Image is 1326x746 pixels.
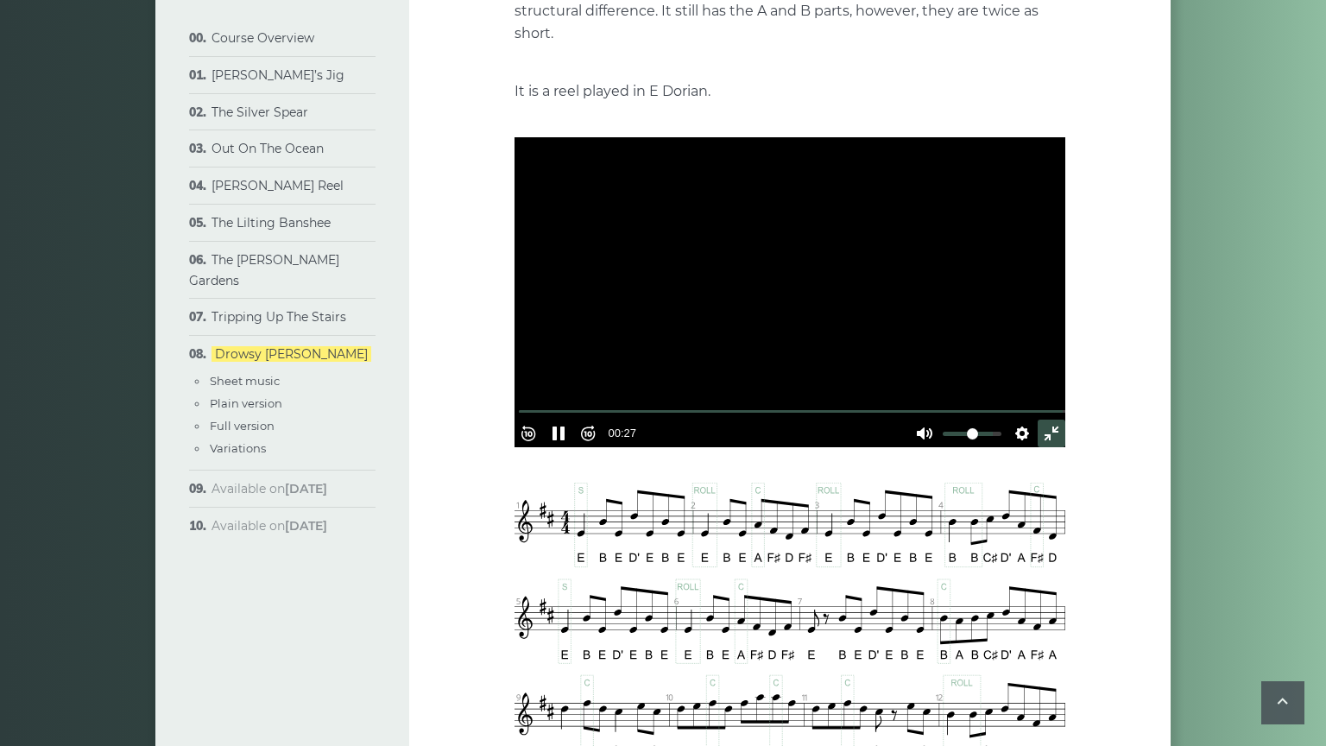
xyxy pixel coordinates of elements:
p: It is a reel played in E Dorian. [515,80,1065,103]
a: The Lilting Banshee [212,215,331,231]
strong: [DATE] [285,518,327,534]
a: [PERSON_NAME] Reel [212,178,344,193]
a: The Silver Spear [212,104,308,120]
a: Plain version [210,396,282,410]
strong: [DATE] [285,481,327,496]
a: Course Overview [212,30,314,46]
span: Available on [212,518,327,534]
a: Tripping Up The Stairs [212,309,346,325]
a: Variations [210,441,266,455]
a: Sheet music [210,374,280,388]
span: Available on [212,481,327,496]
a: [PERSON_NAME]’s Jig [212,67,344,83]
a: Out On The Ocean [212,141,324,156]
a: Full version [210,419,275,433]
a: The [PERSON_NAME] Gardens [189,252,339,288]
a: Drowsy [PERSON_NAME] [212,346,371,362]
